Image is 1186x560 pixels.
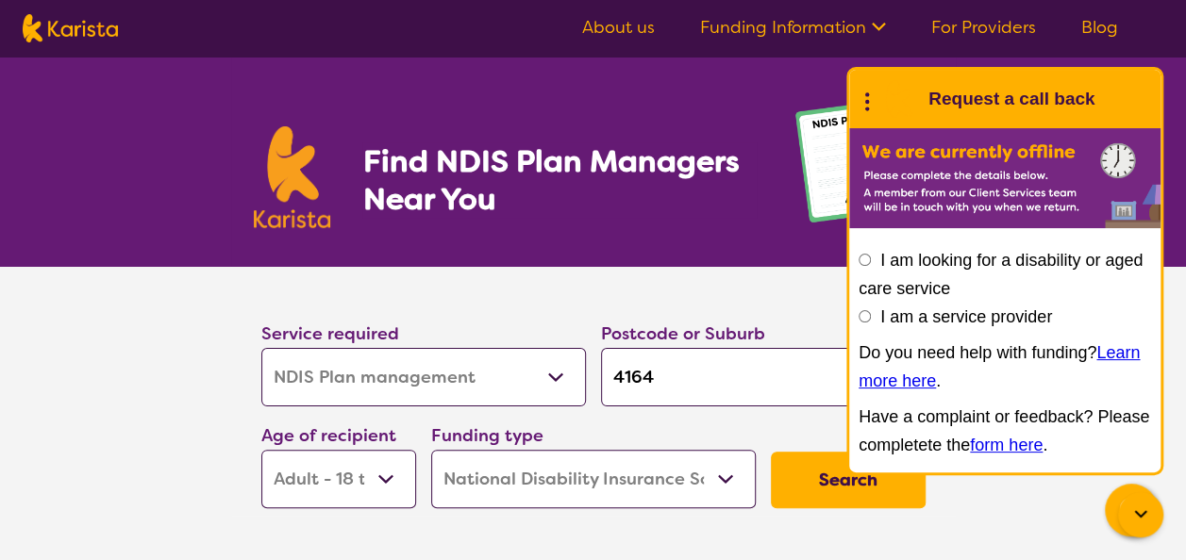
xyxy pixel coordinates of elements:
label: Postcode or Suburb [601,322,765,345]
label: Service required [261,322,399,345]
label: I am a service provider [880,307,1052,326]
a: form here [970,436,1043,454]
img: Karista logo [254,126,331,228]
label: Age of recipient [261,424,396,447]
button: Channel Menu [1105,484,1158,536]
img: Karista offline chat form to request call back [849,128,1161,228]
h1: Request a call back [928,85,1094,113]
img: Karista [879,80,917,118]
a: For Providers [931,16,1036,39]
a: Blog [1081,16,1118,39]
label: I am looking for a disability or aged care service [859,251,1143,298]
img: Karista logo [23,14,118,42]
a: Funding Information [700,16,886,39]
input: Type [601,348,926,406]
label: Funding type [431,424,543,447]
a: About us [582,16,655,39]
h1: Find NDIS Plan Managers Near You [362,142,757,218]
img: plan-management [795,102,933,267]
p: Have a complaint or feedback? Please completete the . [859,403,1151,459]
p: Do you need help with funding? . [859,338,1151,395]
button: Search [771,452,926,508]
